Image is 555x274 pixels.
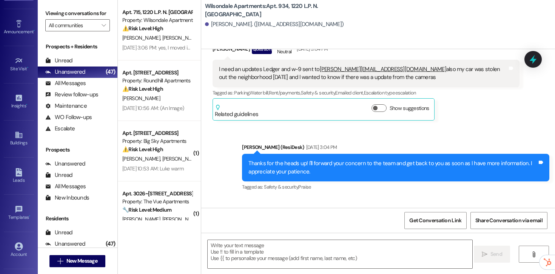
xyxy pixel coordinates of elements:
strong: 🔧 Risk Level: Medium [122,206,171,213]
div: Property: Wilsondale Apartments [122,16,192,24]
span: Safety & security , [301,90,335,96]
span: [PERSON_NAME] [122,155,162,162]
span: Get Conversation Link [409,217,461,224]
i:  [482,251,487,257]
div: All Messages [45,183,86,190]
div: Unread [45,229,72,237]
div: Unread [45,171,72,179]
span: [PERSON_NAME] Iii [162,34,203,41]
div: [DATE] 10:56 AM: (An Image) [122,105,184,111]
span: [PERSON_NAME] [162,155,200,162]
span: Parking , [234,90,250,96]
div: Prospects [38,146,117,154]
div: [PERSON_NAME] (ResiDesk) [242,143,549,154]
div: Unanswered [45,68,85,76]
div: Tagged as: [242,181,549,192]
div: Tagged as: [213,87,520,98]
span: [PERSON_NAME] [122,95,160,102]
div: Apt. 715, 1220 L.P. N. [GEOGRAPHIC_DATA] [122,8,192,16]
span: Emailed client , [335,90,364,96]
div: Neutral [276,41,293,57]
div: Prospects + Residents [38,43,117,51]
div: [DATE] 3:04 PM [295,45,328,53]
span: Escalation type escalation [364,90,416,96]
span: Water bill , [250,90,269,96]
span: [PERSON_NAME] [122,34,162,41]
i:  [57,258,63,264]
label: Show suggestions [390,104,429,112]
div: Property: The Vue Apartments [122,198,192,206]
div: [PERSON_NAME]. ([EMAIL_ADDRESS][DOMAIN_NAME]) [205,20,344,28]
div: Thanks for the heads up! I'll forward your concern to the team and get back to you as soon as I h... [248,159,537,176]
strong: ⚠️ Risk Level: High [122,25,163,32]
div: (47) [104,238,117,250]
div: Escalate [45,125,75,133]
label: Viewing conversations for [45,8,110,19]
span: • [34,28,35,33]
span: Praise [298,184,311,190]
strong: ⚠️ Risk Level: High [122,146,163,153]
span: Rent/payments , [269,90,301,96]
div: Maintenance [45,102,87,110]
div: Apt. [STREET_ADDRESS] [122,69,192,77]
span: Safety & security , [264,184,298,190]
div: [PERSON_NAME] [213,41,520,60]
i:  [531,251,536,257]
a: Insights • [4,91,34,112]
div: (47) [104,66,117,78]
div: Unread [45,57,72,65]
button: Send [474,246,510,263]
div: Property: Big Sky Apartments [122,137,192,145]
span: [PERSON_NAME] [122,216,162,223]
div: Apt. [STREET_ADDRESS] [122,129,192,137]
a: Leads [4,166,34,186]
div: [DATE] 10:53 AM: Luke warm [122,165,183,172]
div: Residents [38,215,117,223]
div: New Inbounds [45,194,89,202]
div: All Messages [45,79,86,87]
div: I need an updates Ledger and w-9 sent to also my car was stolen out the neighborhood [DATE] and I... [219,65,508,82]
a: [PERSON_NAME][EMAIL_ADDRESS][DOMAIN_NAME] [320,65,446,73]
a: Templates • [4,203,34,223]
div: Apt. 3026~[STREET_ADDRESS] [122,190,192,198]
button: New Message [49,255,105,267]
div: Review follow-ups [45,91,98,99]
span: [PERSON_NAME] [162,216,200,223]
span: New Message [66,257,97,265]
button: Share Conversation via email [470,212,547,229]
span: • [27,65,28,70]
b: Wilsondale Apartments: Apt. 934, 1220 L.P. N. [GEOGRAPHIC_DATA] [205,2,356,19]
div: Unanswered [45,160,85,168]
span: Share Conversation via email [475,217,543,224]
span: • [26,102,27,107]
div: Related guidelines [215,104,259,118]
input: All communities [49,19,98,31]
div: Question [252,44,272,54]
div: Property: Roundhill Apartments [122,77,192,85]
i:  [102,22,106,28]
a: Buildings [4,128,34,149]
strong: ⚠️ Risk Level: High [122,85,163,92]
button: Get Conversation Link [404,212,466,229]
div: [DATE] 3:04 PM [304,143,337,151]
div: Unanswered [45,240,85,248]
div: WO Follow-ups [45,113,92,121]
span: • [29,214,30,219]
a: Site Visit • [4,54,34,75]
span: Send [490,250,502,258]
a: Account [4,240,34,260]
